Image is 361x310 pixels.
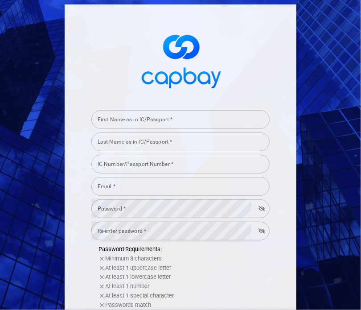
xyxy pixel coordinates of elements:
[105,292,174,299] span: At least 1 special character
[105,283,149,289] span: At least 1 number
[98,246,162,252] span: Password Requirements:
[105,255,162,262] span: Minimum 8 characters
[105,302,151,308] span: Passwords match
[105,273,171,280] span: At least 1 lowercase letter
[105,265,171,271] span: At least 1 uppercase letter
[136,27,225,93] img: logo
